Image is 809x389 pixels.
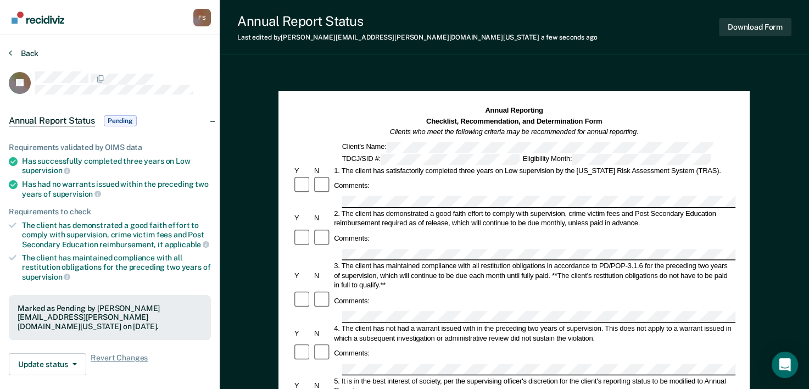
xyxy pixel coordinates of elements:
[22,180,211,198] div: Has had no warrants issued within the preceding two years of
[293,165,313,175] div: Y
[719,18,791,36] button: Download Form
[193,9,211,26] button: Profile dropdown button
[104,115,137,126] span: Pending
[313,329,332,338] div: N
[313,214,332,223] div: N
[18,304,202,331] div: Marked as Pending by [PERSON_NAME][EMAIL_ADDRESS][PERSON_NAME][DOMAIN_NAME][US_STATE] on [DATE].
[9,207,211,216] div: Requirements to check
[9,48,38,58] button: Back
[541,34,598,41] span: a few seconds ago
[193,9,211,26] div: F S
[333,234,371,243] div: Comments:
[9,115,95,126] span: Annual Report Status
[22,157,211,175] div: Has successfully completed three years on Low
[9,143,211,152] div: Requirements validated by OIMS data
[237,13,598,29] div: Annual Report Status
[521,154,712,165] div: Eligibility Month:
[293,329,313,338] div: Y
[333,348,371,358] div: Comments:
[390,128,639,136] em: Clients who meet the following criteria may be recommended for annual reporting.
[341,142,715,153] div: Client's Name:
[22,221,211,249] div: The client has demonstrated a good faith effort to comply with supervision, crime victim fees and...
[426,117,602,125] strong: Checklist, Recommendation, and Determination Form
[772,352,798,378] div: Open Intercom Messenger
[12,12,64,24] img: Recidiviz
[486,107,543,114] strong: Annual Reporting
[22,273,70,281] span: supervision
[165,240,209,249] span: applicable
[91,353,148,375] span: Revert Changes
[333,262,736,290] div: 3. The client has maintained compliance with all restitution obligations in accordance to PD/POP-...
[237,34,598,41] div: Last edited by [PERSON_NAME][EMAIL_ADDRESS][PERSON_NAME][DOMAIN_NAME][US_STATE]
[293,271,313,280] div: Y
[333,181,371,190] div: Comments:
[22,166,70,175] span: supervision
[333,209,736,228] div: 2. The client has demonstrated a good faith effort to comply with supervision, crime victim fees ...
[333,296,371,305] div: Comments:
[333,165,736,175] div: 1. The client has satisfactorily completed three years on Low supervision by the [US_STATE] Risk ...
[333,324,736,343] div: 4. The client has not had a warrant issued with in the preceding two years of supervision. This d...
[313,165,332,175] div: N
[293,214,313,223] div: Y
[9,353,86,375] button: Update status
[313,271,332,280] div: N
[22,253,211,281] div: The client has maintained compliance with all restitution obligations for the preceding two years of
[53,190,101,198] span: supervision
[341,154,521,165] div: TDCJ/SID #:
